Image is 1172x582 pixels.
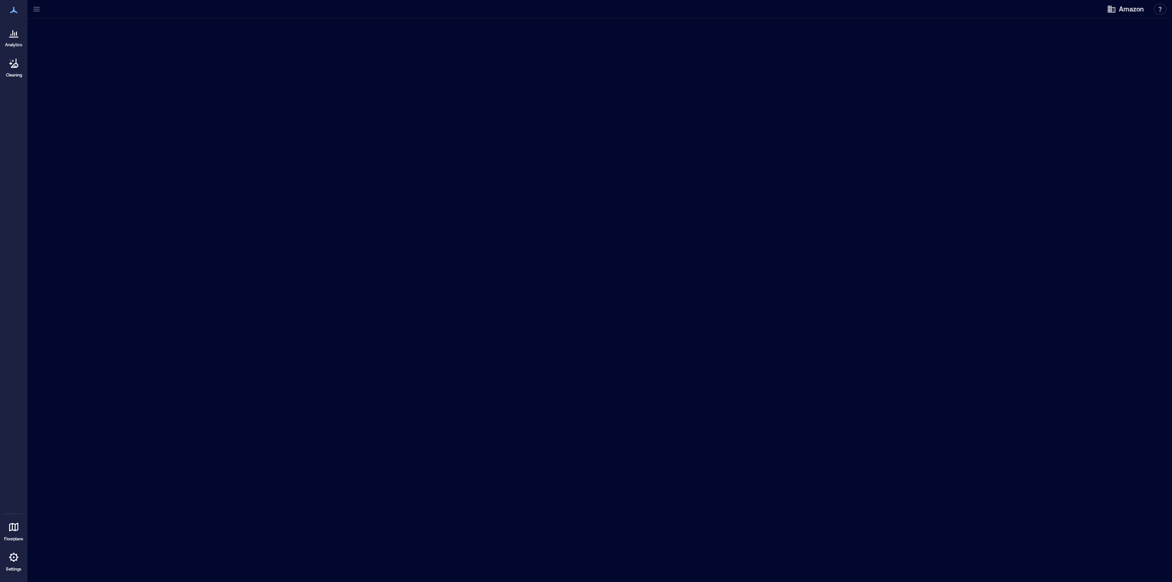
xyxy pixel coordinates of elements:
span: Amazon [1119,5,1144,14]
p: Analytics [5,42,22,48]
a: Floorplans [1,516,26,544]
a: Analytics [2,22,25,50]
p: Floorplans [4,536,23,542]
button: Amazon [1104,2,1146,16]
a: Cleaning [2,52,25,81]
p: Cleaning [6,72,22,78]
p: Settings [6,566,22,572]
a: Settings [3,546,25,575]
